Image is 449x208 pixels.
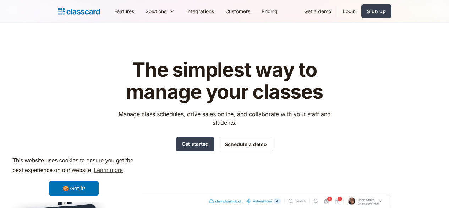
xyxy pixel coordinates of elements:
[140,3,181,19] div: Solutions
[337,3,361,19] a: Login
[93,165,124,176] a: learn more about cookies
[109,3,140,19] a: Features
[58,6,100,16] a: Logo
[181,3,220,19] a: Integrations
[146,7,166,15] div: Solutions
[299,3,337,19] a: Get a demo
[256,3,283,19] a: Pricing
[49,181,99,196] a: dismiss cookie message
[219,137,273,151] a: Schedule a demo
[367,7,386,15] div: Sign up
[176,137,214,151] a: Get started
[6,150,142,202] div: cookieconsent
[112,110,337,127] p: Manage class schedules, drive sales online, and collaborate with your staff and students.
[220,3,256,19] a: Customers
[12,156,135,176] span: This website uses cookies to ensure you get the best experience on our website.
[112,59,337,103] h1: The simplest way to manage your classes
[361,4,391,18] a: Sign up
